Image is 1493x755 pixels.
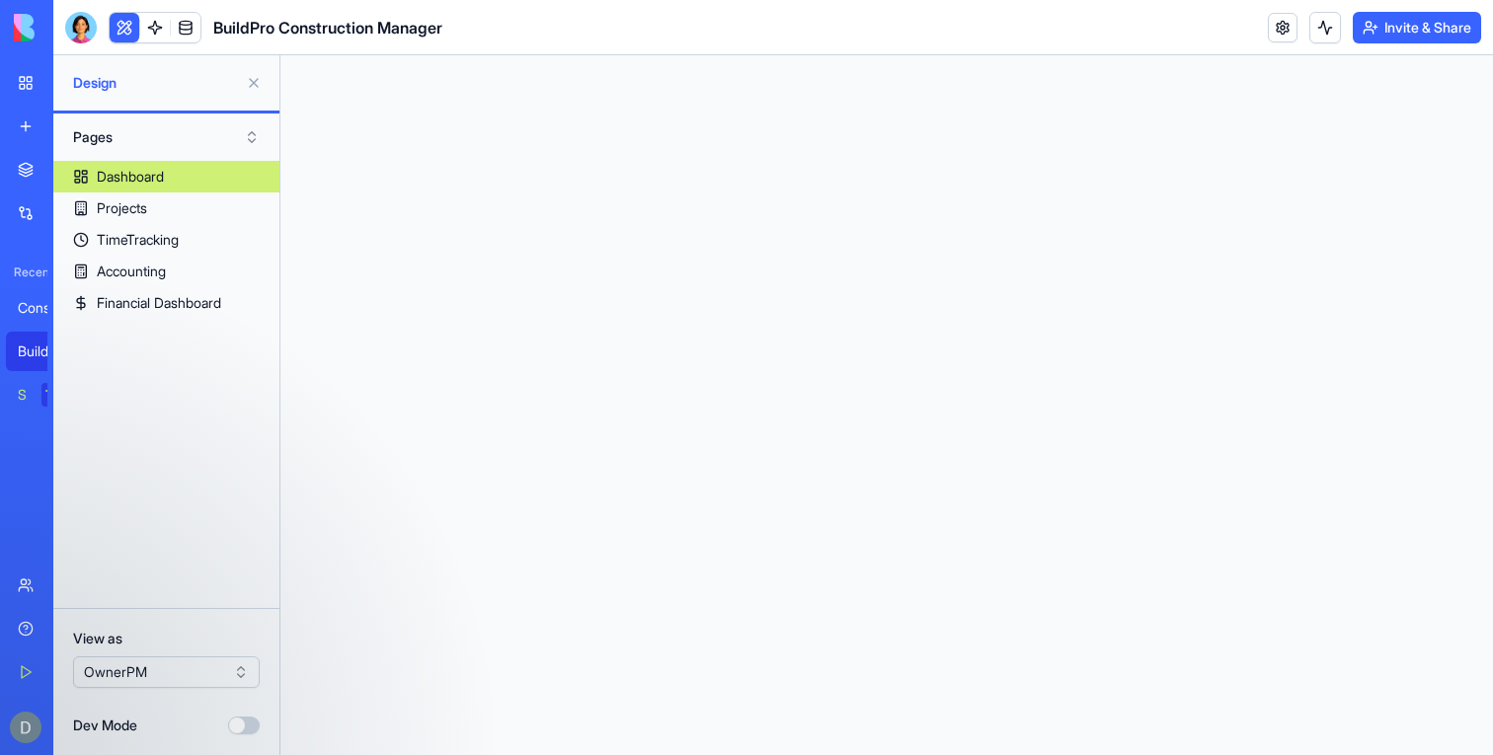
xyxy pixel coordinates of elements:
div: Projects [97,198,147,218]
button: Invite & Share [1353,12,1481,43]
label: View as [73,629,260,648]
a: BuildPro Construction Manager [6,332,85,371]
a: TimeTracking [53,224,279,256]
div: TimeTracking [97,230,179,250]
label: Dev Mode [73,716,137,735]
span: Design [73,73,238,93]
div: TRY [41,383,73,407]
div: Social Media Content Generator [18,385,28,405]
img: ACg8ocL14O24brInuUl-c27i0YSfFU_vHBpL2bsEyyPTXm4yOU-sMw=s96-c [10,712,41,743]
div: Financial Dashboard [97,293,221,313]
div: Construction Manager [18,298,73,318]
a: Dashboard [53,161,279,192]
a: Projects [53,192,279,224]
a: Accounting [53,256,279,287]
div: Accounting [97,262,166,281]
iframe: Intercom notifications message [281,607,676,745]
button: Pages [63,121,270,153]
a: Social Media Content GeneratorTRY [6,375,85,415]
div: Dashboard [97,167,164,187]
span: BuildPro Construction Manager [213,16,442,39]
span: Recent [6,264,47,280]
img: logo [14,14,136,41]
a: Financial Dashboard [53,287,279,319]
a: Construction Manager [6,288,85,328]
div: BuildPro Construction Manager [18,341,73,361]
